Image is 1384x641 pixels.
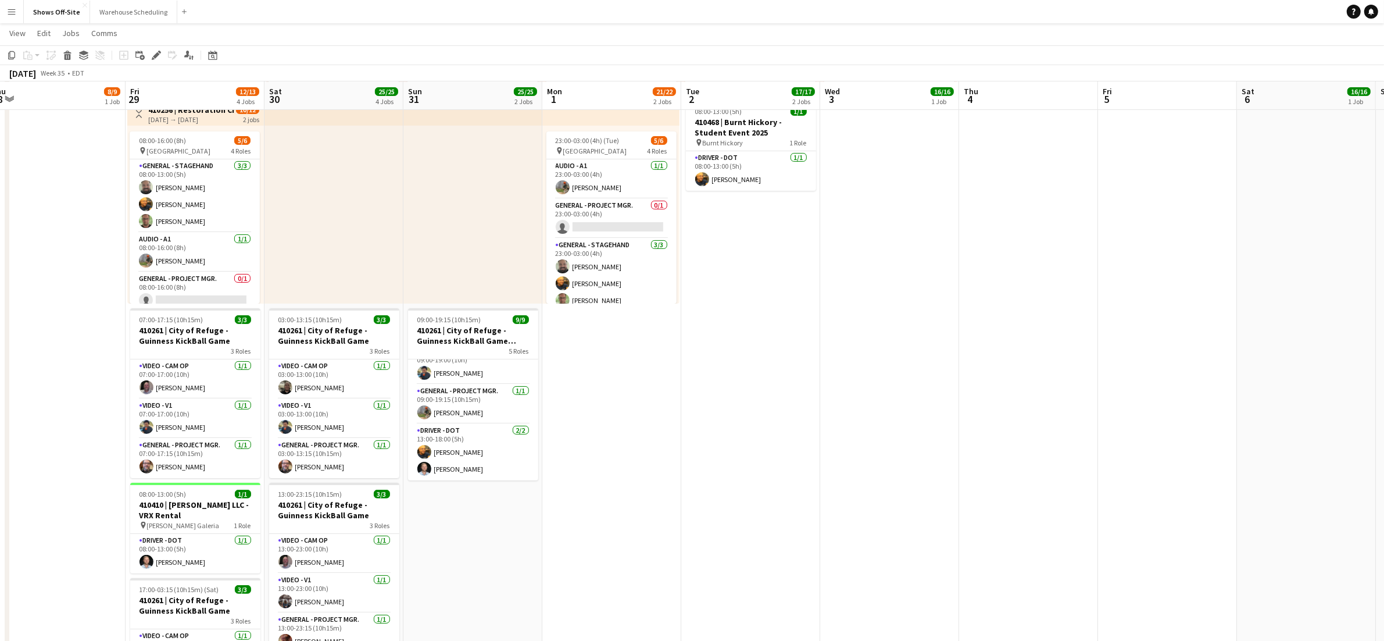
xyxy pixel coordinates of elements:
[72,69,84,77] div: EDT
[38,69,67,77] span: Week 35
[58,26,84,41] a: Jobs
[87,26,122,41] a: Comms
[37,28,51,38] span: Edit
[24,1,90,23] button: Shows Off-Site
[9,28,26,38] span: View
[62,28,80,38] span: Jobs
[5,26,30,41] a: View
[9,67,36,79] div: [DATE]
[33,26,55,41] a: Edit
[91,28,117,38] span: Comms
[90,1,177,23] button: Warehouse Scheduling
